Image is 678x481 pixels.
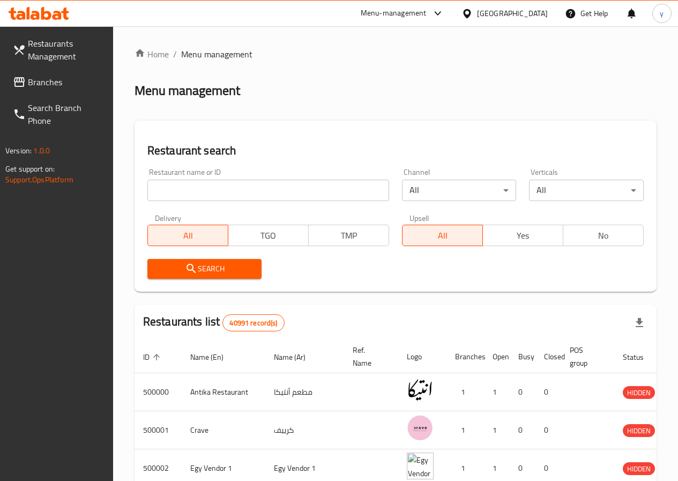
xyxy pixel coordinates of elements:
label: Upsell [409,214,429,221]
span: HIDDEN [623,425,655,437]
span: Branches [28,76,105,88]
span: HIDDEN [623,387,655,399]
img: Egy Vendor 1 [407,453,434,479]
div: Menu-management [361,7,427,20]
input: Search for restaurant name or ID.. [147,180,389,201]
li: / [173,48,177,61]
span: Search Branch Phone [28,101,105,127]
span: HIDDEN [623,463,655,475]
button: All [147,225,228,246]
span: Restaurants Management [28,37,105,63]
td: Crave [182,411,265,449]
span: Name (En) [190,351,237,364]
span: y [660,8,664,19]
h2: Restaurants list [143,314,285,331]
button: TMP [308,225,389,246]
a: Restaurants Management [4,31,113,69]
nav: breadcrumb [135,48,657,61]
td: 1 [484,373,510,411]
span: No [568,228,639,243]
td: Antika Restaurant [182,373,265,411]
a: Branches [4,69,113,95]
td: 500001 [135,411,182,449]
a: Home [135,48,169,61]
div: [GEOGRAPHIC_DATA] [477,8,548,19]
button: TGO [228,225,309,246]
span: Menu management [181,48,252,61]
td: 500000 [135,373,182,411]
span: ID [143,351,163,364]
span: 40991 record(s) [223,318,284,328]
span: POS group [570,344,601,369]
td: 0 [535,411,561,449]
button: All [402,225,483,246]
span: All [152,228,224,243]
span: Name (Ar) [274,351,319,364]
div: Export file [627,310,652,336]
span: Ref. Name [353,344,385,369]
button: No [563,225,644,246]
td: 1 [446,373,484,411]
h2: Menu management [135,82,240,99]
td: مطعم أنتيكا [265,373,344,411]
td: كرييف [265,411,344,449]
th: Busy [510,341,535,373]
span: TGO [233,228,304,243]
span: Version: [5,144,32,158]
a: Support.OpsPlatform [5,173,73,187]
span: TMP [313,228,385,243]
span: Get support on: [5,162,55,176]
td: 1 [446,411,484,449]
td: 0 [535,373,561,411]
a: Search Branch Phone [4,95,113,134]
img: Antika Restaurant [407,376,434,403]
div: All [402,180,517,201]
td: 0 [510,411,535,449]
td: 1 [484,411,510,449]
span: Yes [487,228,559,243]
td: 0 [510,373,535,411]
div: Total records count [222,314,284,331]
button: Search [147,259,262,279]
span: Search [156,262,254,276]
button: Yes [482,225,563,246]
th: Open [484,341,510,373]
h2: Restaurant search [147,143,644,159]
span: All [407,228,479,243]
th: Branches [446,341,484,373]
th: Logo [398,341,446,373]
th: Closed [535,341,561,373]
img: Crave [407,415,434,441]
label: Delivery [155,214,182,221]
div: All [529,180,644,201]
span: Status [623,351,658,364]
span: 1.0.0 [33,144,50,158]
